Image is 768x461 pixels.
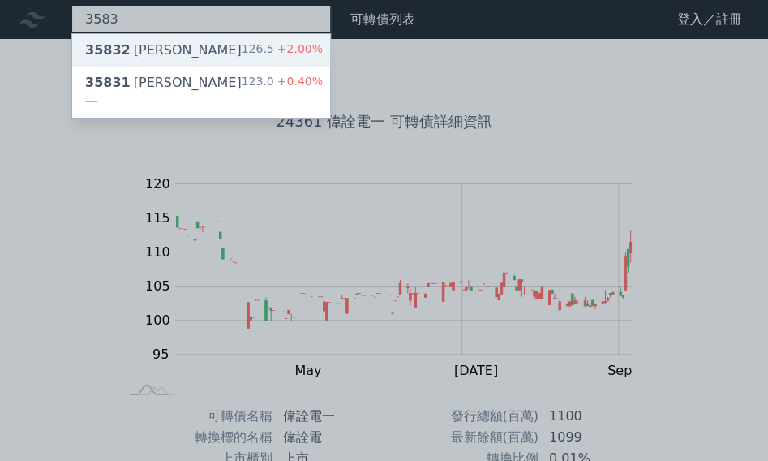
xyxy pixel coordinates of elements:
iframe: Chat Widget [687,383,768,461]
div: 123.0 [242,73,323,112]
span: +0.40% [274,75,323,88]
span: 35831 [85,75,131,90]
span: +2.00% [274,42,323,55]
div: [PERSON_NAME] [85,41,242,60]
a: 35832[PERSON_NAME] 126.5+2.00% [72,34,330,67]
span: 35832 [85,42,131,58]
div: [PERSON_NAME]一 [85,73,242,112]
div: 聊天小工具 [687,383,768,461]
div: 126.5 [242,41,323,60]
a: 35831[PERSON_NAME]一 123.0+0.40% [72,67,330,118]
